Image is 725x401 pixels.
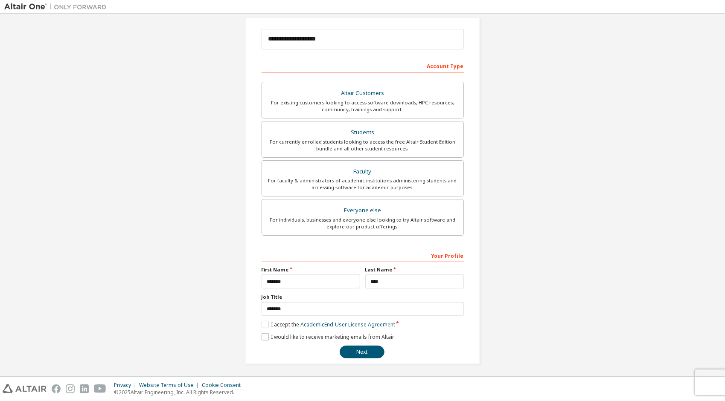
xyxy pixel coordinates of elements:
div: Your Profile [262,248,464,262]
div: Students [267,127,458,138]
div: For currently enrolled students looking to access the free Altair Student Edition bundle and all ... [267,138,458,152]
div: Website Terms of Use [139,382,202,389]
button: Next [340,346,384,358]
a: Academic End-User License Agreement [300,321,395,328]
div: For existing customers looking to access software downloads, HPC resources, community, trainings ... [267,99,458,113]
div: Privacy [114,382,139,389]
div: Altair Customers [267,87,458,99]
p: © 2025 Altair Engineering, Inc. All Rights Reserved. [114,389,246,396]
div: Cookie Consent [202,382,246,389]
img: instagram.svg [66,384,75,393]
div: Everyone else [267,205,458,216]
label: Job Title [262,294,464,300]
label: I would like to receive marketing emails from Altair [262,333,394,340]
div: Faculty [267,166,458,178]
label: First Name [262,266,360,273]
label: I accept the [262,321,395,328]
img: altair_logo.svg [3,384,47,393]
img: facebook.svg [52,384,61,393]
img: linkedin.svg [80,384,89,393]
img: youtube.svg [94,384,106,393]
div: For individuals, businesses and everyone else looking to try Altair software and explore our prod... [267,216,458,230]
img: Altair One [4,3,111,11]
div: Account Type [262,59,464,72]
div: For faculty & administrators of academic institutions administering students and accessing softwa... [267,177,458,191]
label: Last Name [365,266,464,273]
